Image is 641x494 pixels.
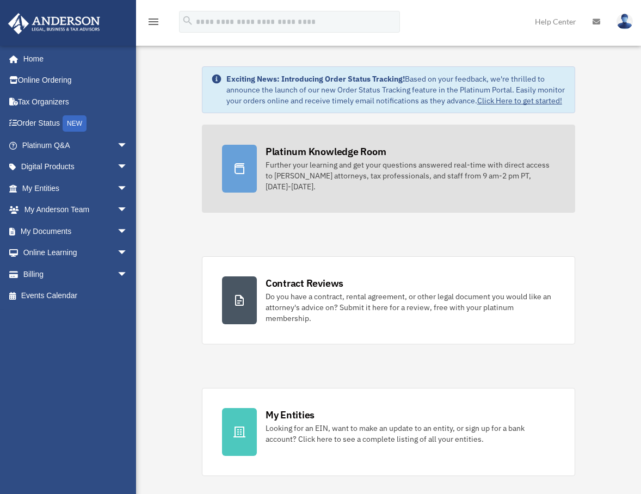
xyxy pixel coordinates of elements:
[8,70,144,91] a: Online Ordering
[117,156,139,178] span: arrow_drop_down
[8,48,139,70] a: Home
[8,220,144,242] a: My Documentsarrow_drop_down
[8,263,144,285] a: Billingarrow_drop_down
[226,74,405,84] strong: Exciting News: Introducing Order Status Tracking!
[182,15,194,27] i: search
[202,388,575,476] a: My Entities Looking for an EIN, want to make an update to an entity, or sign up for a bank accoun...
[266,291,555,324] div: Do you have a contract, rental agreement, or other legal document you would like an attorney's ad...
[266,276,343,290] div: Contract Reviews
[117,220,139,243] span: arrow_drop_down
[266,423,555,444] div: Looking for an EIN, want to make an update to an entity, or sign up for a bank account? Click her...
[117,134,139,157] span: arrow_drop_down
[5,13,103,34] img: Anderson Advisors Platinum Portal
[117,242,139,264] span: arrow_drop_down
[266,408,315,422] div: My Entities
[8,285,144,307] a: Events Calendar
[477,96,562,106] a: Click Here to get started!
[147,19,160,28] a: menu
[8,242,144,264] a: Online Learningarrow_drop_down
[8,177,144,199] a: My Entitiesarrow_drop_down
[226,73,566,106] div: Based on your feedback, we're thrilled to announce the launch of our new Order Status Tracking fe...
[63,115,87,132] div: NEW
[147,15,160,28] i: menu
[8,156,144,178] a: Digital Productsarrow_drop_down
[266,159,555,192] div: Further your learning and get your questions answered real-time with direct access to [PERSON_NAM...
[8,199,144,221] a: My Anderson Teamarrow_drop_down
[617,14,633,29] img: User Pic
[202,125,575,213] a: Platinum Knowledge Room Further your learning and get your questions answered real-time with dire...
[8,134,144,156] a: Platinum Q&Aarrow_drop_down
[266,145,386,158] div: Platinum Knowledge Room
[8,91,144,113] a: Tax Organizers
[8,113,144,135] a: Order StatusNEW
[202,256,575,344] a: Contract Reviews Do you have a contract, rental agreement, or other legal document you would like...
[117,177,139,200] span: arrow_drop_down
[117,199,139,221] span: arrow_drop_down
[117,263,139,286] span: arrow_drop_down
